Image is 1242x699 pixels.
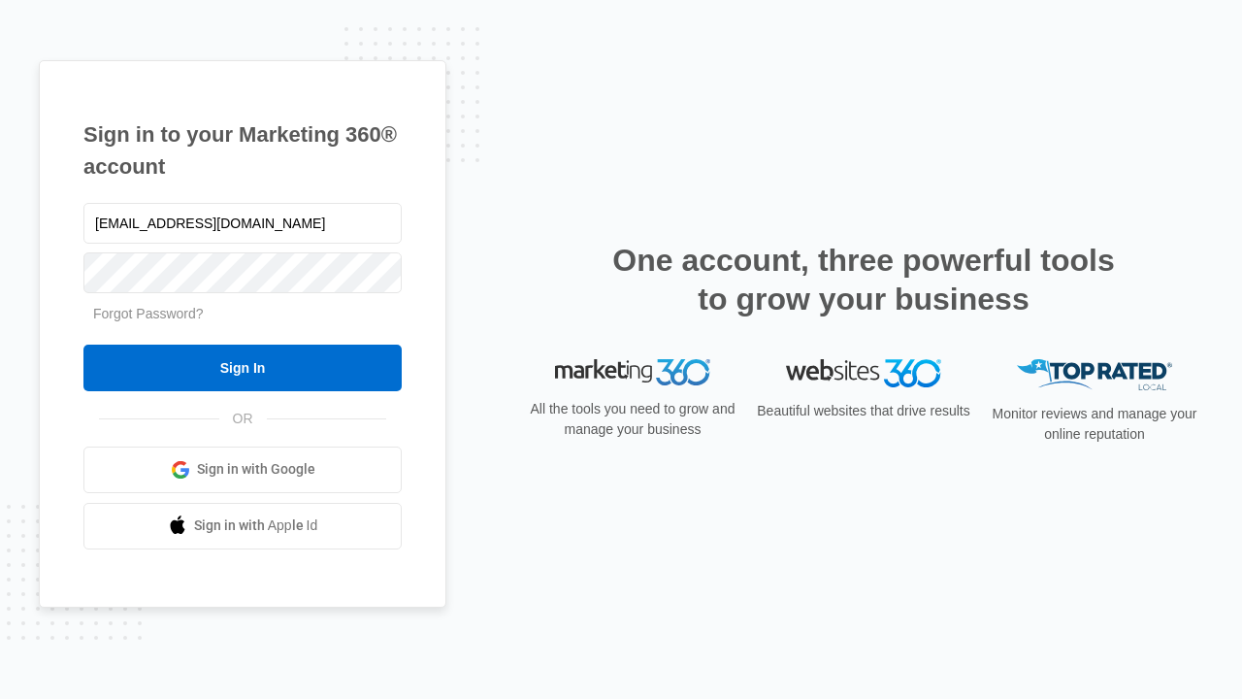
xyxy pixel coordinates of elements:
[219,409,267,429] span: OR
[524,399,741,440] p: All the tools you need to grow and manage your business
[197,459,315,480] span: Sign in with Google
[93,306,204,321] a: Forgot Password?
[83,345,402,391] input: Sign In
[755,401,972,421] p: Beautiful websites that drive results
[194,516,318,536] span: Sign in with Apple Id
[555,359,710,386] img: Marketing 360
[786,359,941,387] img: Websites 360
[83,118,402,183] h1: Sign in to your Marketing 360® account
[1017,359,1172,391] img: Top Rated Local
[83,447,402,493] a: Sign in with Google
[986,404,1203,445] p: Monitor reviews and manage your online reputation
[83,203,402,244] input: Email
[606,241,1121,318] h2: One account, three powerful tools to grow your business
[83,503,402,549] a: Sign in with Apple Id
